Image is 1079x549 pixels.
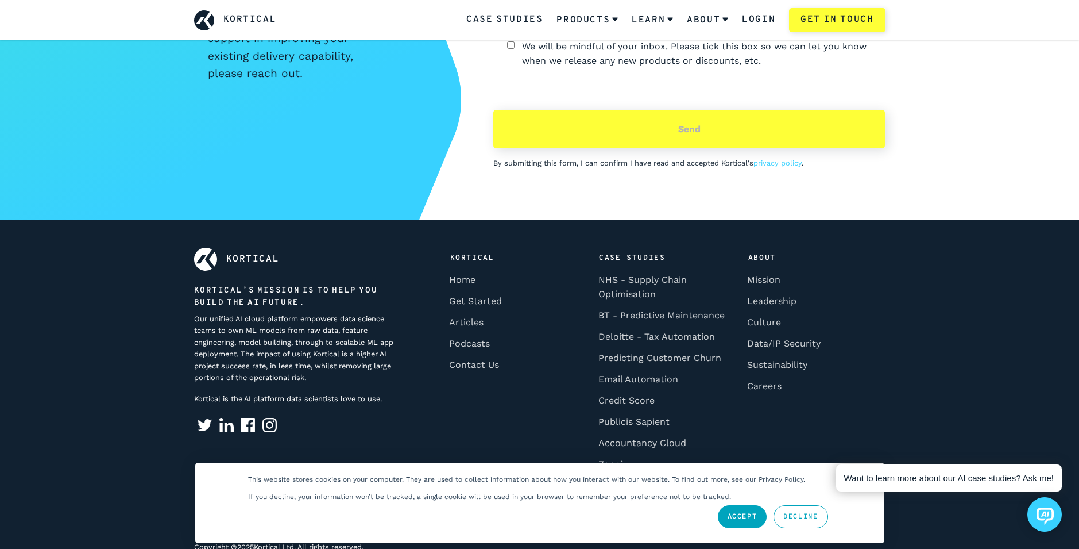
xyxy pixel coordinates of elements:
a: Deloitte - Tax Automation [594,326,718,347]
label: We will be mindful of your inbox. Please tick this box so we can let you know when we release any... [522,39,872,68]
p: By submitting this form, I can confirm I have read and accepted Kortical's . [493,158,885,169]
a: Kortical [223,13,277,28]
a: Decline [774,505,827,528]
a: NHS - Supply Chain Optimisation [594,268,729,305]
button: send [493,110,885,149]
a: About [687,5,728,35]
p: Case Studies [594,248,729,268]
a: Leadership [744,290,800,311]
a: Kortical [226,255,280,264]
img: LinkedIn [219,418,234,432]
p: Kortical is the AI platform data scientists love to use. [194,393,401,405]
a: Accountancy Cloud [594,432,690,454]
a: Contact Us [446,354,503,375]
a: privacy policy [753,159,802,167]
p: Kortical [446,248,580,268]
a: Products [556,5,618,35]
a: Accept [718,505,767,528]
a: Get in touch [789,8,885,32]
img: Twitter [198,418,212,432]
a: Podcasts [446,332,494,354]
a: Home [446,268,479,290]
p: Our unified AI cloud platform empowers data science teams to own ML models from raw data, feature... [194,313,401,384]
a: Predicting Customer Churn [594,347,725,368]
a: Zappi [594,454,626,475]
img: Instagram [262,418,277,432]
img: Facebook [241,418,255,432]
p: If you decline, your information won’t be tracked, a single cookie will be used in your browser t... [248,493,731,501]
a: BT - Predictive Maintenance [594,305,728,326]
a: Articles [446,311,488,332]
a: Culture [744,311,785,332]
a: Get Started [446,290,506,311]
a: Mission [744,268,784,290]
a: Careers [744,375,786,396]
a: Credit Score [594,390,658,411]
a: Email Automation [594,368,682,390]
a: Data/IP Security [744,332,825,354]
a: Sustainability [744,354,811,375]
a: Login [742,13,775,28]
h4: Kortical’s mission is to help you build the AI future. [194,285,401,309]
a: Publicis Sapient [594,411,673,432]
a: Case Studies [466,13,543,28]
p: This website stores cookies on your computer. They are used to collect information about how you ... [248,475,805,483]
a: Learn [632,5,673,35]
p: About [744,248,878,268]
